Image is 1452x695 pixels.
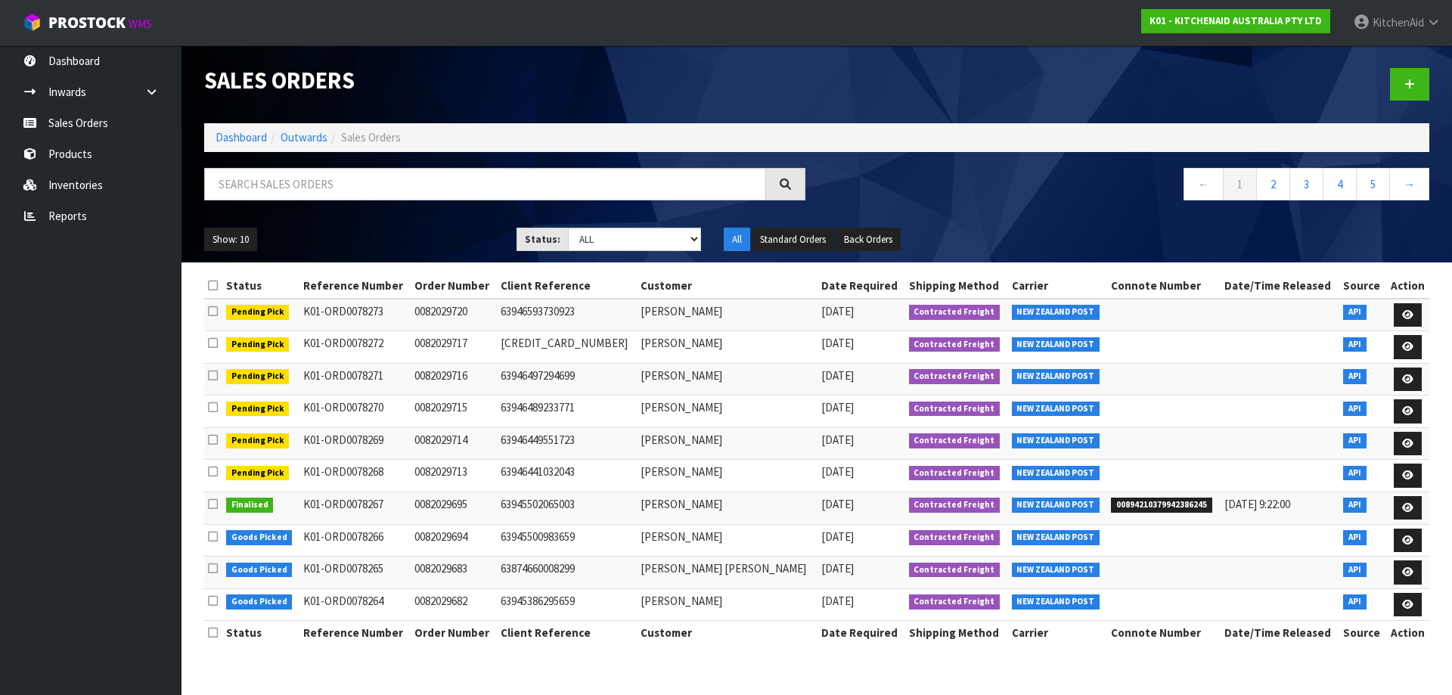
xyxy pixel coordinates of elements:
span: API [1343,498,1367,513]
td: 0082029713 [411,460,497,492]
td: K01-ORD0078265 [299,557,411,589]
td: 63945502065003 [497,492,637,524]
th: Status [222,621,299,645]
td: 63946441032043 [497,460,637,492]
span: Finalised [226,498,274,513]
th: Connote Number [1107,274,1220,298]
span: [DATE] [821,464,854,479]
td: 0082029682 [411,588,497,621]
span: NEW ZEALAND POST [1012,402,1100,417]
td: 63946489233771 [497,396,637,428]
span: Pending Pick [226,433,290,448]
img: cube-alt.png [23,13,42,32]
button: Standard Orders [752,228,834,252]
span: Pending Pick [226,466,290,481]
td: [PERSON_NAME] [637,396,818,428]
td: [PERSON_NAME] [PERSON_NAME] [637,557,818,589]
th: Order Number [411,621,497,645]
span: Contracted Freight [909,433,1001,448]
span: NEW ZEALAND POST [1012,337,1100,352]
span: Pending Pick [226,337,290,352]
span: 00894210379942386245 [1111,498,1212,513]
td: [PERSON_NAME] [637,299,818,331]
td: [PERSON_NAME] [637,588,818,621]
span: API [1343,563,1367,578]
span: [DATE] [821,594,854,608]
td: K01-ORD0078264 [299,588,411,621]
th: Date/Time Released [1221,621,1339,645]
span: NEW ZEALAND POST [1012,498,1100,513]
span: API [1343,433,1367,448]
a: 4 [1323,168,1357,200]
span: Pending Pick [226,402,290,417]
span: Contracted Freight [909,466,1001,481]
td: [PERSON_NAME] [637,331,818,364]
th: Order Number [411,274,497,298]
span: [DATE] [821,304,854,318]
span: [DATE] [821,561,854,576]
td: 0082029694 [411,524,497,557]
td: 63946497294699 [497,363,637,396]
th: Status [222,274,299,298]
th: Action [1386,621,1429,645]
span: NEW ZEALAND POST [1012,466,1100,481]
span: [DATE] [821,497,854,511]
th: Customer [637,621,818,645]
span: [DATE] [821,433,854,447]
span: API [1343,594,1367,610]
td: K01-ORD0078268 [299,460,411,492]
span: API [1343,402,1367,417]
a: 2 [1256,168,1290,200]
span: API [1343,466,1367,481]
a: Outwards [281,130,327,144]
td: 63946593730923 [497,299,637,331]
th: Reference Number [299,274,411,298]
a: 5 [1356,168,1390,200]
td: [PERSON_NAME] [637,427,818,460]
span: API [1343,530,1367,545]
span: API [1343,305,1367,320]
th: Action [1386,274,1429,298]
span: [DATE] [821,400,854,414]
a: 1 [1223,168,1257,200]
span: NEW ZEALAND POST [1012,433,1100,448]
span: NEW ZEALAND POST [1012,369,1100,384]
strong: K01 - KITCHENAID AUSTRALIA PTY LTD [1149,14,1322,27]
th: Shipping Method [905,621,1008,645]
th: Client Reference [497,274,637,298]
span: Contracted Freight [909,530,1001,545]
span: ProStock [48,13,126,33]
td: 0082029714 [411,427,497,460]
span: NEW ZEALAND POST [1012,563,1100,578]
button: Back Orders [836,228,901,252]
th: Source [1339,621,1385,645]
small: WMS [129,17,152,31]
span: Contracted Freight [909,498,1001,513]
td: K01-ORD0078269 [299,427,411,460]
span: API [1343,369,1367,384]
td: K01-ORD0078267 [299,492,411,524]
span: Pending Pick [226,369,290,384]
span: [DATE] [821,529,854,544]
span: Contracted Freight [909,305,1001,320]
nav: Page navigation [828,168,1429,205]
td: 0082029695 [411,492,497,524]
span: NEW ZEALAND POST [1012,594,1100,610]
span: Goods Picked [226,594,293,610]
input: Search sales orders [204,168,766,200]
td: K01-ORD0078271 [299,363,411,396]
td: 0082029717 [411,331,497,364]
a: → [1389,168,1429,200]
td: [PERSON_NAME] [637,460,818,492]
span: NEW ZEALAND POST [1012,305,1100,320]
td: 63874660008299 [497,557,637,589]
td: K01-ORD0078272 [299,331,411,364]
th: Source [1339,274,1385,298]
td: 0082029720 [411,299,497,331]
span: KitchenAid [1373,15,1424,29]
td: 0082029715 [411,396,497,428]
a: ← [1184,168,1224,200]
span: Contracted Freight [909,594,1001,610]
td: K01-ORD0078270 [299,396,411,428]
h1: Sales Orders [204,68,805,93]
